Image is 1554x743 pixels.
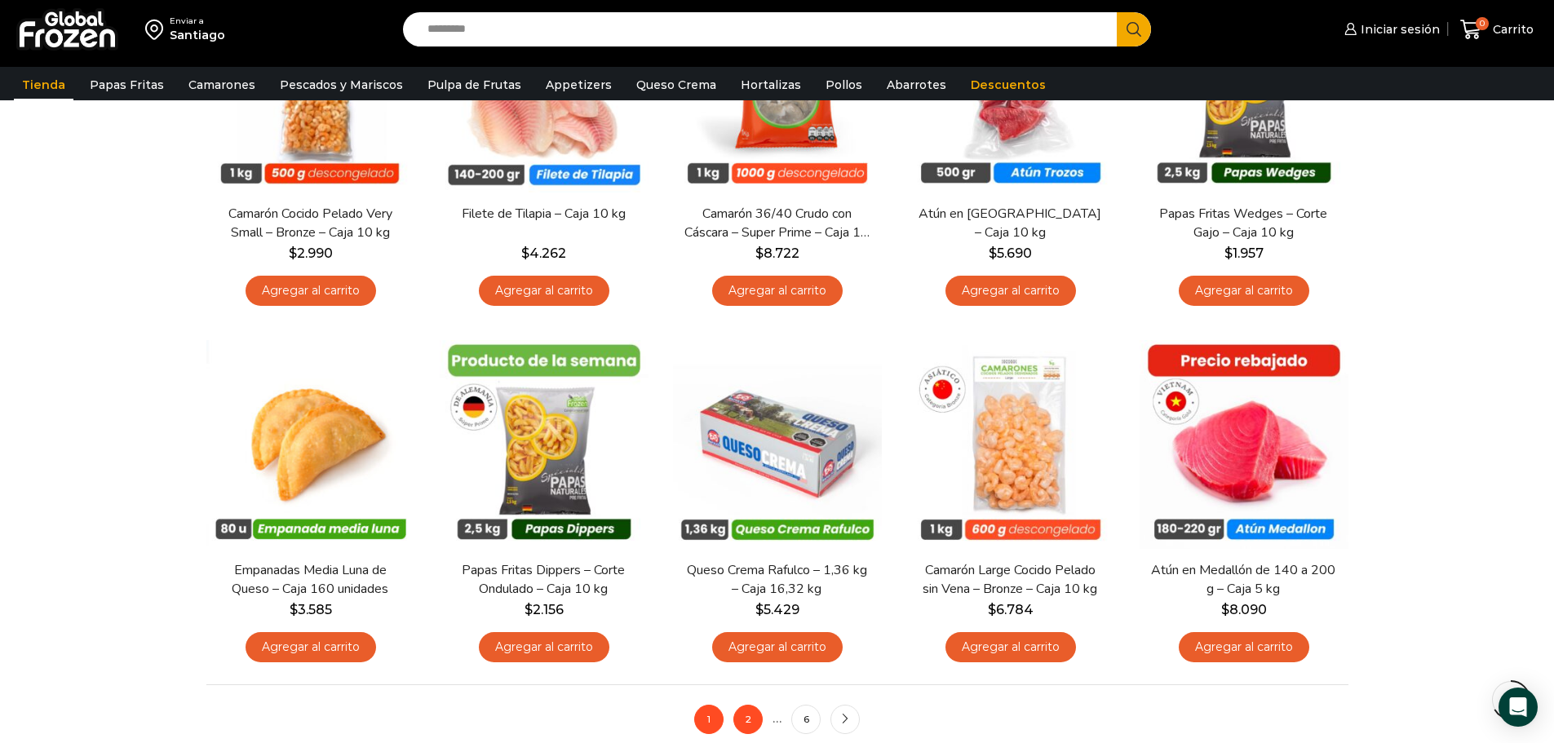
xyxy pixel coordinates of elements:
[289,245,333,261] bdi: 2.990
[538,69,620,100] a: Appetizers
[683,561,870,599] a: Queso Crema Rafulco – 1,36 kg – Caja 16,32 kg
[683,205,870,242] a: Camarón 36/40 Crudo con Cáscara – Super Prime – Caja 10 kg
[82,69,172,100] a: Papas Fritas
[14,69,73,100] a: Tienda
[1149,561,1337,599] a: Atún en Medallón de 140 a 200 g – Caja 5 kg
[916,205,1104,242] a: Atún en [GEOGRAPHIC_DATA] – Caja 10 kg
[479,276,609,306] a: Agregar al carrito: “Filete de Tilapia - Caja 10 kg”
[817,69,870,100] a: Pollos
[1499,688,1538,727] div: Open Intercom Messenger
[246,276,376,306] a: Agregar al carrito: “Camarón Cocido Pelado Very Small - Bronze - Caja 10 kg”
[290,602,332,617] bdi: 3.585
[628,69,724,100] a: Queso Crema
[989,245,997,261] span: $
[1149,205,1337,242] a: Papas Fritas Wedges – Corte Gajo – Caja 10 kg
[1456,11,1538,49] a: 0 Carrito
[216,561,404,599] a: Empanadas Media Luna de Queso – Caja 160 unidades
[945,632,1076,662] a: Agregar al carrito: “Camarón Large Cocido Pelado sin Vena - Bronze - Caja 10 kg”
[1340,13,1440,46] a: Iniciar sesión
[449,561,637,599] a: Papas Fritas Dippers – Corte Ondulado – Caja 10 kg
[773,710,781,726] span: …
[755,245,764,261] span: $
[170,27,225,43] div: Santiago
[180,69,263,100] a: Camarones
[755,602,764,617] span: $
[272,69,411,100] a: Pescados y Mariscos
[945,276,1076,306] a: Agregar al carrito: “Atún en Trozos - Caja 10 kg”
[879,69,954,100] a: Abarrotes
[694,705,724,734] span: 1
[1489,21,1534,38] span: Carrito
[755,602,799,617] bdi: 5.429
[712,632,843,662] a: Agregar al carrito: “Queso Crema Rafulco - 1,36 kg - Caja 16,32 kg”
[419,69,529,100] a: Pulpa de Frutas
[916,561,1104,599] a: Camarón Large Cocido Pelado sin Vena – Bronze – Caja 10 kg
[1357,21,1440,38] span: Iniciar sesión
[246,632,376,662] a: Agregar al carrito: “Empanadas Media Luna de Queso - Caja 160 unidades”
[1224,245,1233,261] span: $
[521,245,529,261] span: $
[289,245,297,261] span: $
[733,705,763,734] a: 2
[755,245,799,261] bdi: 8.722
[290,602,298,617] span: $
[988,602,996,617] span: $
[712,276,843,306] a: Agregar al carrito: “Camarón 36/40 Crudo con Cáscara - Super Prime - Caja 10 kg”
[1476,17,1489,30] span: 0
[525,602,564,617] bdi: 2.156
[216,205,404,242] a: Camarón Cocido Pelado Very Small – Bronze – Caja 10 kg
[791,705,821,734] a: 6
[525,602,533,617] span: $
[521,245,566,261] bdi: 4.262
[1221,602,1267,617] bdi: 8.090
[963,69,1054,100] a: Descuentos
[733,69,809,100] a: Hortalizas
[989,245,1032,261] bdi: 5.690
[449,205,637,223] a: Filete de Tilapia – Caja 10 kg
[1179,276,1309,306] a: Agregar al carrito: “Papas Fritas Wedges – Corte Gajo - Caja 10 kg”
[145,15,170,43] img: address-field-icon.svg
[1224,245,1264,261] bdi: 1.957
[170,15,225,27] div: Enviar a
[1179,632,1309,662] a: Agregar al carrito: “Atún en Medallón de 140 a 200 g - Caja 5 kg”
[988,602,1034,617] bdi: 6.784
[1117,12,1151,46] button: Search button
[479,632,609,662] a: Agregar al carrito: “Papas Fritas Dippers - Corte Ondulado - Caja 10 kg”
[1221,602,1229,617] span: $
